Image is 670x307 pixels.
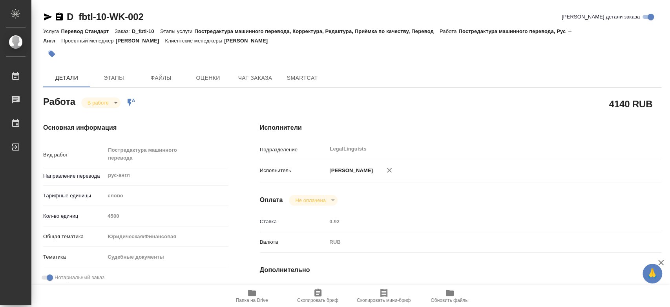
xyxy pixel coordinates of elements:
span: Детали [48,73,86,83]
span: Оценки [189,73,227,83]
button: Добавить тэг [43,45,60,63]
span: Скопировать бриф [297,298,338,303]
div: слово [105,189,228,202]
p: Клиентские менеджеры [165,38,225,44]
div: В работе [81,97,120,108]
div: Юридическая/Финансовая [105,230,228,243]
p: Работа [440,28,459,34]
button: В работе [85,99,111,106]
p: D_fbtl-10 [132,28,160,34]
input: Пустое поле [105,210,228,222]
span: Скопировать мини-бриф [357,298,411,303]
button: Не оплачена [293,197,328,204]
p: Этапы услуги [160,28,195,34]
div: Судебные документы [105,250,228,264]
p: Заказ: [115,28,131,34]
div: В работе [289,195,337,206]
div: RUB [327,235,628,249]
p: Валюта [260,238,327,246]
p: Проектный менеджер [61,38,115,44]
p: Общая тематика [43,233,105,241]
p: [PERSON_NAME] [327,167,373,175]
h2: 4140 RUB [609,97,652,110]
span: 🙏 [646,265,659,282]
span: Обновить файлы [431,298,469,303]
p: Ставка [260,218,327,226]
button: Обновить файлы [417,285,483,307]
span: Папка на Drive [236,298,268,303]
span: Чат заказа [236,73,274,83]
button: Скопировать мини-бриф [351,285,417,307]
p: Вид работ [43,151,105,159]
button: Скопировать бриф [285,285,351,307]
span: [PERSON_NAME] детали заказа [562,13,640,21]
p: Исполнитель [260,167,327,175]
h4: Оплата [260,195,283,205]
span: SmartCat [283,73,321,83]
span: Этапы [95,73,133,83]
button: Папка на Drive [219,285,285,307]
p: Подразделение [260,146,327,154]
span: Нотариальный заказ [55,274,104,281]
input: Пустое поле [327,216,628,227]
h4: Основная информация [43,123,228,132]
p: Кол-во единиц [43,212,105,220]
p: Услуга [43,28,61,34]
p: [PERSON_NAME] [224,38,274,44]
p: [PERSON_NAME] [116,38,165,44]
button: 🙏 [643,264,662,283]
p: Тематика [43,253,105,261]
p: Перевод Стандарт [61,28,115,34]
button: Удалить исполнителя [381,162,398,179]
h4: Дополнительно [260,265,661,275]
p: Постредактура машинного перевода, Корректура, Редактура, Приёмка по качеству, Перевод [194,28,439,34]
p: Тарифные единицы [43,192,105,200]
a: D_fbtl-10-WK-002 [67,11,144,22]
p: Направление перевода [43,172,105,180]
h4: Исполнители [260,123,661,132]
button: Скопировать ссылку [55,12,64,22]
span: Файлы [142,73,180,83]
h2: Работа [43,94,75,108]
button: Скопировать ссылку для ЯМессенджера [43,12,53,22]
